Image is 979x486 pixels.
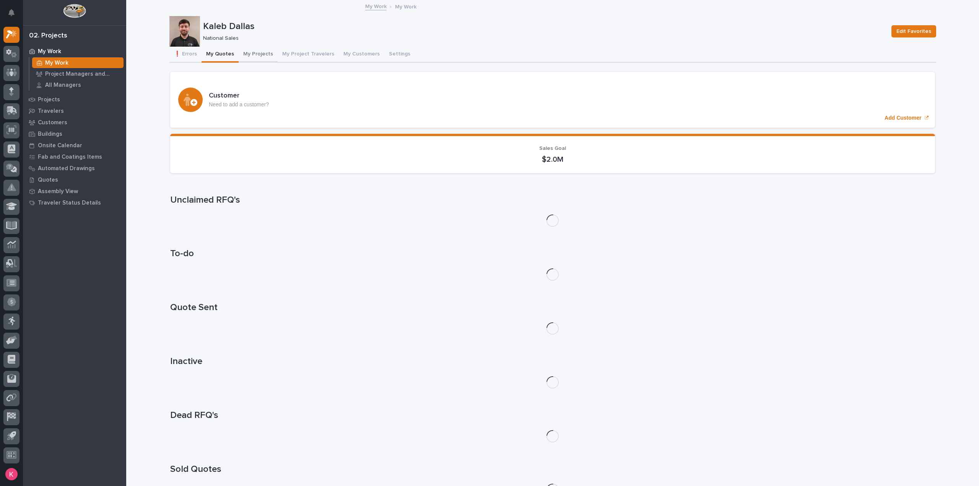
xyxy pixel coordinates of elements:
[23,174,126,185] a: Quotes
[896,27,931,36] span: Edit Favorites
[203,35,882,42] p: National Sales
[170,248,935,259] h1: To-do
[38,177,58,184] p: Quotes
[10,9,20,21] div: Notifications
[170,72,935,128] a: Add Customer
[23,140,126,151] a: Onsite Calendar
[38,108,64,115] p: Travelers
[203,21,885,32] p: Kaleb Dallas
[885,115,921,121] p: Add Customer
[209,101,269,108] p: Need to add a customer?
[239,47,278,63] button: My Projects
[169,47,202,63] button: ❗ Errors
[365,2,387,10] a: My Work
[23,151,126,163] a: Fab and Coatings Items
[38,200,101,206] p: Traveler Status Details
[45,82,81,89] p: All Managers
[23,94,126,105] a: Projects
[38,154,102,161] p: Fab and Coatings Items
[395,2,416,10] p: My Work
[23,46,126,57] a: My Work
[170,410,935,421] h1: Dead RFQ's
[384,47,415,63] button: Settings
[23,128,126,140] a: Buildings
[38,119,67,126] p: Customers
[339,47,384,63] button: My Customers
[29,32,67,40] div: 02. Projects
[29,68,126,79] a: Project Managers and Engineers
[38,188,78,195] p: Assembly View
[179,155,926,164] p: $2.0M
[23,117,126,128] a: Customers
[3,5,20,21] button: Notifications
[23,197,126,208] a: Traveler Status Details
[29,57,126,68] a: My Work
[202,47,239,63] button: My Quotes
[278,47,339,63] button: My Project Travelers
[38,96,60,103] p: Projects
[63,4,86,18] img: Workspace Logo
[209,92,269,100] h3: Customer
[3,466,20,482] button: users-avatar
[38,48,61,55] p: My Work
[539,146,566,151] span: Sales Goal
[23,163,126,174] a: Automated Drawings
[38,142,82,149] p: Onsite Calendar
[45,60,68,67] p: My Work
[38,131,62,138] p: Buildings
[45,71,120,78] p: Project Managers and Engineers
[170,356,935,367] h1: Inactive
[38,165,95,172] p: Automated Drawings
[170,464,935,475] h1: Sold Quotes
[29,80,126,90] a: All Managers
[891,25,936,37] button: Edit Favorites
[170,302,935,313] h1: Quote Sent
[23,185,126,197] a: Assembly View
[23,105,126,117] a: Travelers
[170,195,935,206] h1: Unclaimed RFQ's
